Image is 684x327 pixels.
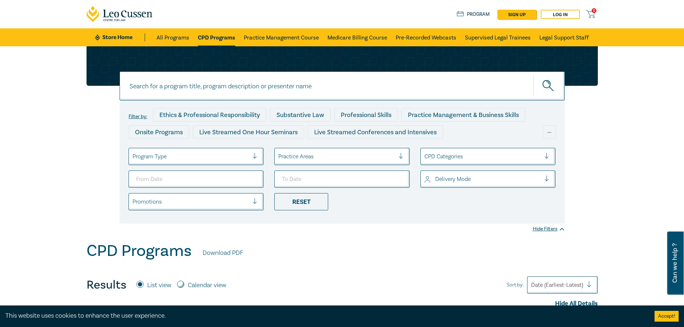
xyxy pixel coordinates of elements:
div: National Programs [414,143,480,156]
h4: Results [87,278,126,292]
input: select [424,175,426,183]
div: Live Streamed Conferences and Intensives [308,125,443,139]
a: Store Home [95,33,145,41]
a: Log in [541,10,580,19]
div: Live Streamed Practical Workshops [129,143,242,156]
label: Calendar view [188,281,226,290]
a: Pre-Recorded Webcasts [396,28,456,46]
input: Search for a program title, program description or presenter name [120,71,565,101]
span: Sort by: [507,281,524,289]
div: Onsite Programs [129,125,189,139]
a: Medicare Billing Course [327,28,387,46]
a: sign up [497,10,536,19]
label: Filter by: [129,114,147,120]
div: Practice Management & Business Skills [401,108,525,122]
label: List view [147,281,171,290]
div: ... [543,125,556,139]
input: From Date [129,170,264,188]
div: Hide Filters [533,225,565,233]
input: select [278,153,280,160]
a: Supervised Legal Trainees [465,28,531,46]
div: Reset [274,193,328,210]
span: Can we help ? [671,236,678,290]
input: Sort by [531,281,532,289]
div: 10 CPD Point Packages [332,143,411,156]
a: Practice Management Course [244,28,319,46]
div: Substantive Law [270,108,331,122]
a: Program [457,10,490,18]
a: CPD Programs [198,28,235,46]
span: 0 [592,8,596,13]
div: Pre-Recorded Webcasts [246,143,329,156]
button: Accept cookies [655,311,679,322]
div: This website uses cookies to enhance the user experience. [5,311,644,321]
h1: CPD Programs [87,242,192,260]
div: Hide All Details [87,299,598,308]
input: select [132,153,134,160]
input: select [424,153,426,160]
div: Professional Skills [334,108,398,122]
div: Live Streamed One Hour Seminars [193,125,304,139]
input: To Date [274,170,410,188]
input: select [132,198,134,206]
div: Ethics & Professional Responsibility [153,108,266,122]
a: Legal Support Staff [539,28,589,46]
a: All Programs [157,28,189,46]
a: Download PDF [203,248,243,258]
